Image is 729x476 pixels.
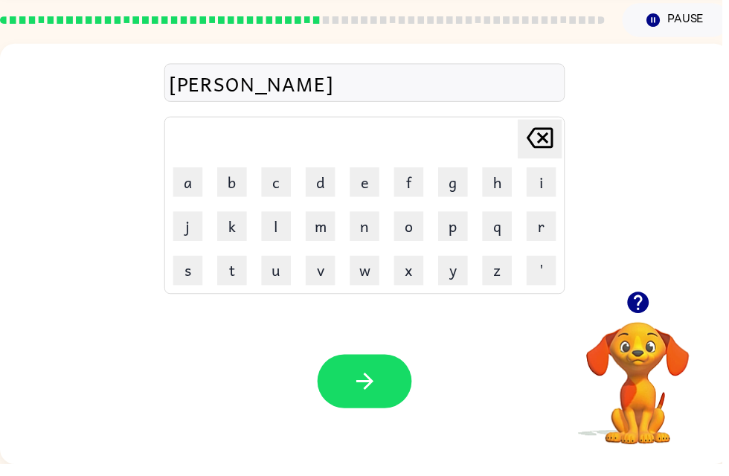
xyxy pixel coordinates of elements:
button: g [443,176,472,206]
button: y [443,266,472,295]
button: a [175,176,205,206]
button: f [398,176,428,206]
button: u [264,266,294,295]
button: j [175,221,205,251]
button: x [398,266,428,295]
button: k [219,221,249,251]
button: n [353,221,383,251]
div: [PERSON_NAME] [170,76,566,107]
button: l [264,221,294,251]
button: b [219,176,249,206]
button: p [443,221,472,251]
button: c [264,176,294,206]
button: v [309,266,338,295]
button: w [353,266,383,295]
button: m [309,221,338,251]
video: Your browser must support playing .mp4 files to use Literably. Please try using another browser. [570,309,719,458]
button: q [487,221,517,251]
button: z [487,266,517,295]
button: ' [532,266,562,295]
button: o [398,221,428,251]
button: r [532,221,562,251]
button: i [532,176,562,206]
button: s [175,266,205,295]
button: d [309,176,338,206]
button: h [487,176,517,206]
button: e [353,176,383,206]
button: t [219,266,249,295]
